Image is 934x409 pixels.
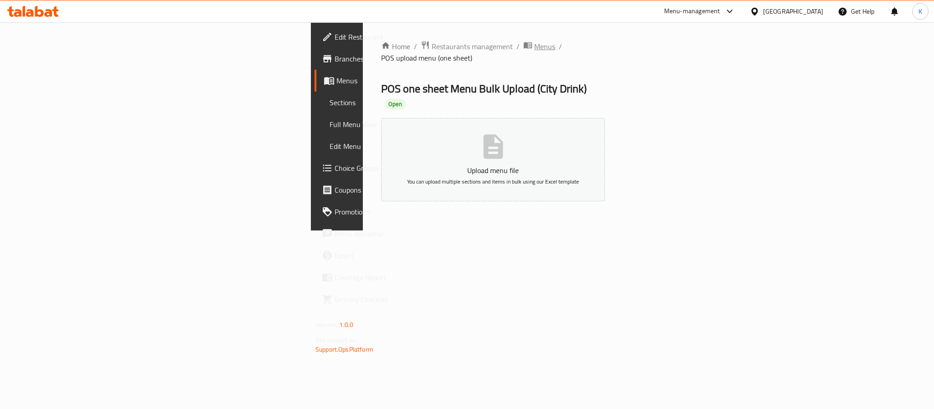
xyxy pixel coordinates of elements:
[335,206,459,217] span: Promotions
[315,48,467,70] a: Branches
[335,184,459,195] span: Coupons
[315,343,373,355] a: Support.OpsPlatform
[381,78,587,99] span: POS one sheet Menu Bulk Upload ( City Drink )
[523,41,555,52] a: Menus
[559,41,562,52] li: /
[315,288,467,310] a: Grocery Checklist
[322,113,467,135] a: Full Menu View
[315,266,467,288] a: Coverage Report
[339,319,353,331] span: 1.0.0
[315,157,467,179] a: Choice Groups
[407,176,579,187] span: You can upload multiple sections and items in bulk using our Excel template
[322,135,467,157] a: Edit Menu
[322,92,467,113] a: Sections
[534,41,555,52] span: Menus
[335,31,459,42] span: Edit Restaurant
[664,6,720,17] div: Menu-management
[395,165,591,176] p: Upload menu file
[315,319,338,331] span: Version:
[335,294,459,305] span: Grocery Checklist
[763,6,823,16] div: [GEOGRAPHIC_DATA]
[315,334,357,346] span: Get support on:
[330,97,459,108] span: Sections
[315,70,467,92] a: Menus
[315,26,467,48] a: Edit Restaurant
[432,41,513,52] span: Restaurants management
[315,201,467,223] a: Promotions
[381,41,605,63] nav: breadcrumb
[335,250,459,261] span: Upsell
[335,228,459,239] span: Menu disclaimer
[516,41,520,52] li: /
[335,163,459,174] span: Choice Groups
[330,141,459,152] span: Edit Menu
[315,179,467,201] a: Coupons
[330,119,459,130] span: Full Menu View
[381,118,605,201] button: Upload menu fileYou can upload multiple sections and items in bulk using our Excel template
[335,272,459,283] span: Coverage Report
[315,223,467,245] a: Menu disclaimer
[335,53,459,64] span: Branches
[336,75,459,86] span: Menus
[315,245,467,266] a: Upsell
[919,6,922,16] span: K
